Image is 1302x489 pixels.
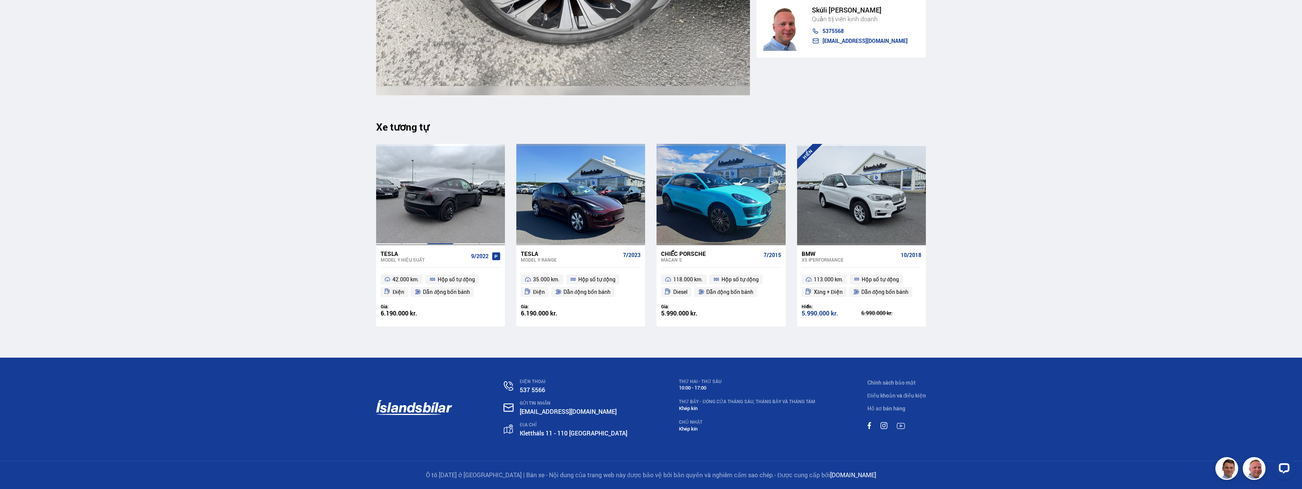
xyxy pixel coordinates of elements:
[520,401,627,406] div: GỬI TIN NHẮN
[521,250,620,257] div: Tesla
[1267,454,1299,486] iframe: LiveChat chat widget
[520,386,545,394] a: 537 5566
[867,422,871,429] img: sWpC3iNHV7nfMC_m.svg
[867,379,916,386] a: Chính sách bảo mật
[673,275,703,284] span: 118.000 km.
[814,287,843,297] span: Xăng + Điện
[861,311,921,316] div: 6.990.000 kr.
[657,245,785,327] a: Chiếc Porsche Macan S 7/2015 118.000 km. Hộp số tự động Diesel Dẫn động bốn bánh Giá: 5.990.000 kr.
[901,252,921,258] span: 10/2018
[774,471,831,479] span: - Được cung cấp bởi
[381,257,468,262] div: Model Y HIỆU SUẤT
[802,309,838,317] font: 5.990.000 kr.
[521,304,581,309] div: Giá:
[812,38,908,44] a: [EMAIL_ADDRESS][DOMAIN_NAME]
[423,287,470,297] span: Dẫn động bốn bánh
[503,403,514,412] img: nHj8e-n-aHgjukTg.svg
[376,471,926,480] p: Ô tô [DATE] ở [GEOGRAPHIC_DATA] | Bán xe - Nội dung của trang web này được bảo vệ bởi bản quyền v...
[679,420,815,425] div: CHỦ NHẬT
[802,304,862,309] div: Hiến:
[533,287,545,297] span: Điện
[764,252,781,258] span: 7/2015
[823,27,844,35] font: 5375568
[763,5,804,50] img: siFngHWaQ9KaOqBr.png
[814,275,843,284] span: 113.000 km.
[392,287,404,297] span: Điện
[812,28,908,34] a: 5375568
[516,245,645,327] a: Tesla Model Y RANGE 7/2023 35.000 km. Hộp số tự động Điện Dẫn động bốn bánh Giá: 6.190.000 kr.
[802,250,898,257] div: BMW
[578,275,615,284] span: Hộp số tự động
[504,381,513,391] img: n0V2lOsqF3l1V2iz.svg
[861,287,908,297] span: Dẫn động bốn bánh
[392,275,419,284] span: 42.000 km.
[381,304,441,309] div: Giá:
[862,275,899,284] span: Hộp số tự động
[438,275,475,284] span: Hộp số tự động
[880,422,888,429] img: MACT0LfU9bBTv6h5.svg
[867,405,905,412] a: Hồ sơ bán hàng
[679,405,815,411] div: Khép kín
[520,429,627,437] a: Klettháls 11 - 110 [GEOGRAPHIC_DATA]
[802,257,898,262] div: X5 IPERFORMANCE
[471,253,489,259] span: 9/2022
[520,379,627,384] div: ĐIỆN THOẠI
[563,287,611,297] span: Dẫn động bốn bánh
[823,37,908,44] font: [EMAIL_ADDRESS][DOMAIN_NAME]
[812,14,908,24] div: Quản trị viên kinh doanh
[381,309,417,317] font: 6.190.000 kr.
[1217,458,1239,481] img: FbJEzSuNWCJXmdc-.webp
[812,6,908,14] div: Skúli [PERSON_NAME]
[661,309,698,317] font: 5.990.000 kr.
[520,407,617,416] a: [EMAIL_ADDRESS][DOMAIN_NAME]
[520,422,627,427] div: ĐỊA CHỈ
[721,275,759,284] span: Hộp số tự động
[376,121,926,133] div: Xe tương tự
[679,399,815,404] div: THỨ BẢY - Đóng cửa Tháng Sáu, Tháng Bảy và Tháng Tám
[623,252,641,258] span: 7/2023
[679,379,815,384] div: THỨ HAI - THỨ SÁU
[661,250,760,257] div: Chiếc Porsche
[376,245,505,327] a: Tesla Model Y HIỆU SUẤT 9/2022 42.000 km. Hộp số tự động Điện Dẫn động bốn bánh Giá: 6.190.000 kr.
[504,424,513,434] img: gp4YpyYFnEr45R34.svg
[673,287,688,297] span: Diesel
[706,287,753,297] span: Dẫn động bốn bánh
[797,245,926,327] a: BMW X5 IPERFORMANCE 10/2018 113.000 km. Hộp số tự động Xăng + Điện Dẫn động bốn bánh Hiến: 5.990....
[1244,458,1267,481] img: siFngHWaQ9KaOqBr.png
[830,471,876,479] a: [DOMAIN_NAME]
[521,257,620,262] div: Model Y RANGE
[661,304,721,309] div: Giá:
[381,250,468,257] div: Tesla
[521,309,557,317] font: 6.190.000 kr.
[533,275,560,284] span: 35.000 km.
[679,385,815,391] div: 10:00 - 17:00
[679,426,815,432] div: Khép kín
[867,392,926,399] a: Điều khoản và điều kiện
[897,423,905,429] img: TPE2foN3MBv8dG_-.svg
[661,257,760,262] div: Macan S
